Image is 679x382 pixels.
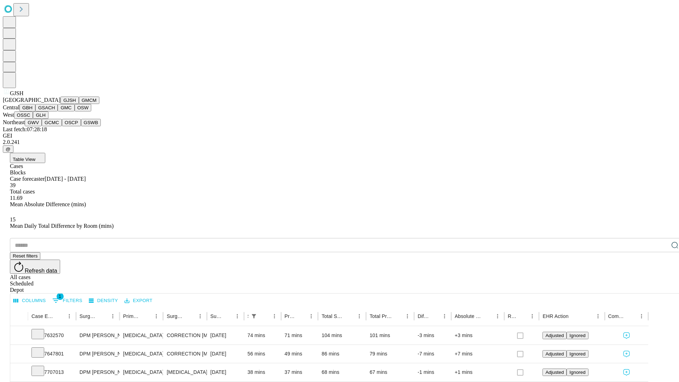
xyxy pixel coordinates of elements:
[3,119,25,125] span: Northeast
[370,363,411,381] div: 67 mins
[167,313,184,319] div: Surgery Name
[80,363,116,381] div: DPM [PERSON_NAME] [PERSON_NAME]
[285,363,315,381] div: 37 mins
[248,326,278,345] div: 74 mins
[10,195,22,201] span: 11.69
[10,153,45,163] button: Table View
[569,311,579,321] button: Sort
[418,326,448,345] div: -3 mins
[31,313,54,319] div: Case Epic Id
[542,369,567,376] button: Adjusted
[14,111,33,119] button: OSSC
[210,363,240,381] div: [DATE]
[402,311,412,321] button: Menu
[455,363,501,381] div: +1 mins
[248,363,278,381] div: 38 mins
[141,311,151,321] button: Sort
[306,311,316,321] button: Menu
[3,145,13,153] button: @
[13,253,37,259] span: Reset filters
[151,311,161,321] button: Menu
[81,119,101,126] button: GSWB
[19,104,35,111] button: GBH
[393,311,402,321] button: Sort
[10,216,16,222] span: 15
[248,345,278,363] div: 56 mins
[10,223,114,229] span: Mean Daily Total Difference by Room (mins)
[370,345,411,363] div: 79 mins
[185,311,195,321] button: Sort
[569,351,585,357] span: Ignored
[108,311,118,321] button: Menu
[249,311,259,321] button: Show filters
[222,311,232,321] button: Sort
[3,139,676,145] div: 2.0.241
[10,176,45,182] span: Case forecaster
[210,313,222,319] div: Surgery Date
[10,260,60,274] button: Refresh data
[418,313,429,319] div: Difference
[455,326,501,345] div: +3 mins
[14,348,24,360] button: Expand
[344,311,354,321] button: Sort
[6,146,11,152] span: @
[440,311,449,321] button: Menu
[430,311,440,321] button: Sort
[54,311,64,321] button: Sort
[567,350,588,358] button: Ignored
[167,345,203,363] div: CORRECTION [MEDICAL_DATA], RESECTION [MEDICAL_DATA] BASE
[493,311,503,321] button: Menu
[593,311,603,321] button: Menu
[35,104,58,111] button: GSACH
[248,313,248,319] div: Scheduled In Room Duration
[567,369,588,376] button: Ignored
[569,370,585,375] span: Ignored
[210,345,240,363] div: [DATE]
[10,182,16,188] span: 39
[25,268,57,274] span: Refresh data
[545,333,564,338] span: Adjusted
[62,119,81,126] button: OSCP
[123,313,141,319] div: Primary Service
[542,350,567,358] button: Adjusted
[10,201,86,207] span: Mean Absolute Difference (mins)
[64,311,74,321] button: Menu
[232,311,242,321] button: Menu
[80,345,116,363] div: DPM [PERSON_NAME] [PERSON_NAME]
[3,126,47,132] span: Last fetch: 07:28:18
[10,252,40,260] button: Reset filters
[14,366,24,379] button: Expand
[3,112,14,118] span: West
[542,313,568,319] div: EHR Action
[123,295,154,306] button: Export
[87,295,120,306] button: Density
[195,311,205,321] button: Menu
[370,326,411,345] div: 101 mins
[13,157,35,162] span: Table View
[542,332,567,339] button: Adjusted
[249,311,259,321] div: 1 active filter
[42,119,62,126] button: GCMC
[80,313,97,319] div: Surgeon Name
[31,363,72,381] div: 7707013
[517,311,527,321] button: Sort
[3,104,19,110] span: Central
[285,345,315,363] div: 49 mins
[455,345,501,363] div: +7 mins
[123,345,159,363] div: [MEDICAL_DATA]
[321,326,362,345] div: 104 mins
[210,326,240,345] div: [DATE]
[608,313,626,319] div: Comments
[269,311,279,321] button: Menu
[33,111,48,119] button: GLH
[627,311,637,321] button: Sort
[167,326,203,345] div: CORRECTION [MEDICAL_DATA], [MEDICAL_DATA] [MEDICAL_DATA]
[80,326,116,345] div: DPM [PERSON_NAME] [PERSON_NAME]
[98,311,108,321] button: Sort
[10,189,35,195] span: Total cases
[483,311,493,321] button: Sort
[567,332,588,339] button: Ignored
[3,97,60,103] span: [GEOGRAPHIC_DATA]
[354,311,364,321] button: Menu
[418,345,448,363] div: -7 mins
